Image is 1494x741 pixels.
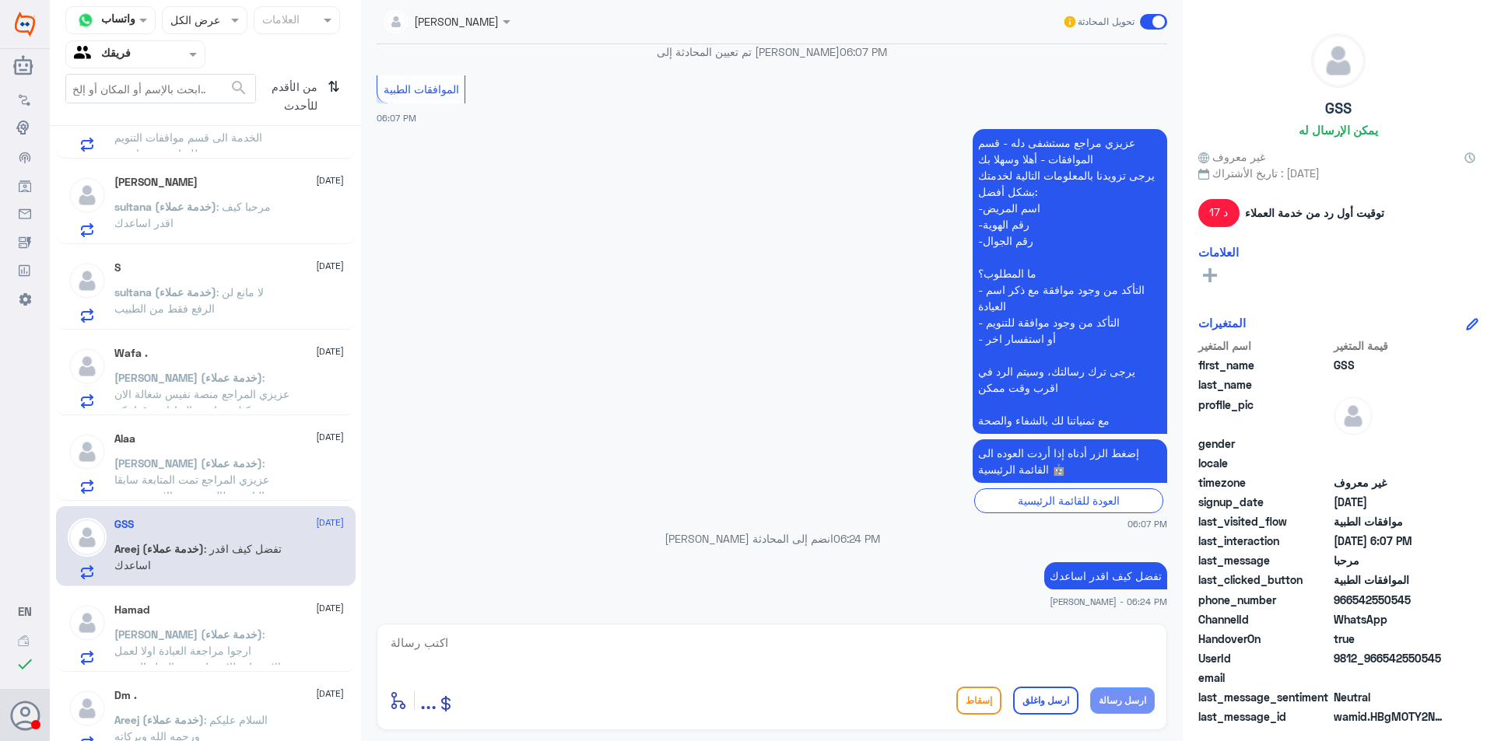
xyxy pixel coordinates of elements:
img: defaultAdmin.png [68,176,107,215]
span: sultana (خدمة عملاء) [114,200,216,213]
h5: Dm . [114,689,137,702]
img: defaultAdmin.png [68,261,107,300]
span: GSS [1334,357,1447,373]
span: : تم تحويل الخدمة الى قسم مواقفات التنويم للمتابعه مرة اخرى [114,114,262,160]
span: الموافقات الطبية [384,82,459,96]
span: last_interaction [1198,533,1331,549]
h5: Manea Alghofaily [114,176,198,189]
span: [PERSON_NAME] (خدمة عملاء) [114,627,262,641]
span: موافقات الطبية [1334,513,1447,530]
span: last_message_sentiment [1198,689,1331,705]
p: 11/8/2025, 6:07 PM [973,129,1167,434]
button: EN [18,603,32,620]
span: first_name [1198,357,1331,373]
i: ⇅ [328,74,340,114]
span: 2025-08-11T15:07:10.669Z [1334,533,1447,549]
span: Areej (خدمة عملاء) [114,713,204,726]
span: [PERSON_NAME] (خدمة عملاء) [114,371,262,384]
button: search [230,75,248,101]
img: Widebot Logo [15,12,35,37]
h5: Hamad [114,603,149,617]
button: ارسل رسالة [1090,687,1155,714]
input: ابحث بالإسم أو المكان أو إلخ.. [66,75,255,103]
h5: GSS [1325,100,1352,117]
i: check [16,655,34,673]
span: قيمة المتغير [1334,337,1447,354]
img: defaultAdmin.png [68,518,107,557]
button: إسقاط [956,687,1001,715]
span: 9812_966542550545 [1334,650,1447,666]
span: ChannelId [1198,611,1331,627]
span: 966542550545 [1334,592,1447,608]
span: [DATE] [316,430,344,444]
img: defaultAdmin.png [1334,397,1373,435]
img: defaultAdmin.png [1312,34,1365,87]
span: الموافقات الطبية [1334,571,1447,588]
span: [DATE] [316,516,344,530]
p: 11/8/2025, 6:07 PM [973,439,1167,483]
span: phone_number [1198,592,1331,608]
span: timezone [1198,474,1331,491]
h6: يمكن الإرسال له [1299,123,1378,137]
span: [PERSON_NAME] (خدمة عملاء) [114,456,262,470]
span: null [1334,435,1447,452]
h5: Alaa [114,432,135,446]
p: 11/8/2025, 6:24 PM [1044,562,1167,589]
div: العودة للقائمة الرئيسية [974,488,1163,512]
img: yourTeam.svg [74,43,97,66]
span: 2024-08-06T18:24:16.32Z [1334,494,1447,510]
h6: العلامات [1198,245,1239,259]
span: UserId [1198,650,1331,666]
span: 06:24 PM [833,532,880,545]
p: تم تعيين المحادثة إلى [PERSON_NAME] [377,44,1167,60]
span: signup_date [1198,494,1331,510]
span: last_message_id [1198,708,1331,725]
span: تاريخ الأشتراك : [DATE] [1198,165,1478,181]
span: غير معروف [1198,149,1265,165]
button: ... [420,683,437,718]
span: EN [18,604,32,618]
img: defaultAdmin.png [68,347,107,386]
span: sultana (خدمة عملاء) [114,285,216,299]
button: الصورة الشخصية [10,701,40,730]
p: [PERSON_NAME] انضم إلى المحادثة [377,530,1167,547]
span: [DATE] [316,687,344,701]
span: true [1334,631,1447,647]
span: locale [1198,455,1331,471]
span: مرحبا [1334,552,1447,568]
span: last_clicked_button [1198,571,1331,588]
span: ... [420,686,437,714]
span: last_message [1198,552,1331,568]
h6: المتغيرات [1198,316,1246,330]
span: 17 د [1198,199,1240,227]
img: defaultAdmin.png [68,689,107,728]
h5: S [114,261,121,274]
span: [DATE] [316,259,344,273]
span: email [1198,669,1331,686]
span: توقيت أول رد من خدمة العملاء [1245,204,1384,221]
span: wamid.HBgMOTY2NTQyNTUwNTQ1FQIAEhggOTI2M0VFODE3RjREODA0NUVERDhFMUUzRkU0RDM3RTMA [1334,708,1447,725]
img: whatsapp.png [74,9,97,32]
span: 0 [1334,689,1447,705]
span: gender [1198,435,1331,452]
span: profile_pic [1198,397,1331,432]
span: 06:07 PM [1128,517,1167,530]
span: [DATE] [316,344,344,358]
img: defaultAdmin.png [68,603,107,642]
span: null [1334,669,1447,686]
span: Areej (خدمة عملاء) [114,542,204,555]
span: HandoverOn [1198,631,1331,647]
span: 2 [1334,611,1447,627]
span: اسم المتغير [1198,337,1331,354]
h5: Wafa . [114,347,148,360]
span: last_visited_flow [1198,513,1331,530]
span: من الأقدم للأحدث [256,74,321,119]
div: العلامات [260,11,300,31]
span: 06:07 PM [840,45,887,58]
h5: GSS [114,518,134,531]
span: search [230,79,248,97]
span: [PERSON_NAME] - 06:24 PM [1050,595,1167,608]
img: defaultAdmin.png [68,432,107,471]
span: null [1334,455,1447,471]
button: ارسل واغلق [1013,687,1078,715]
